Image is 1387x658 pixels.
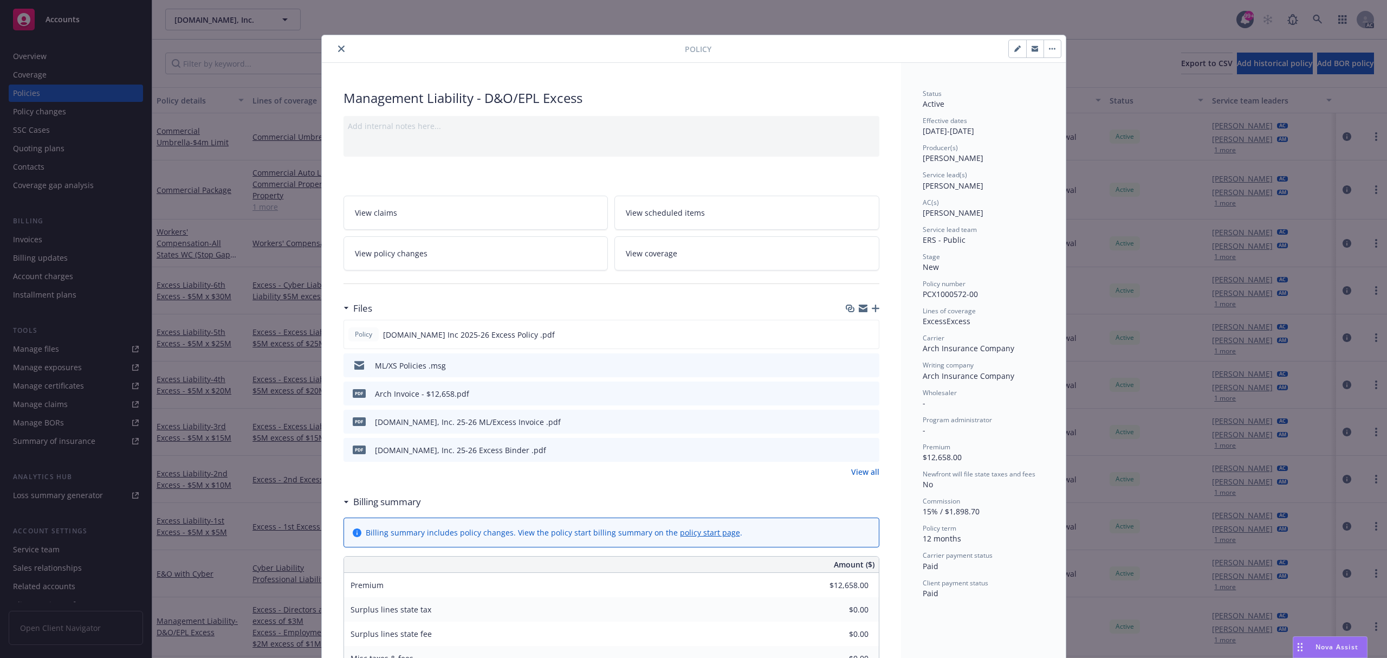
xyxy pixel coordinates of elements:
[923,262,939,272] span: New
[343,495,421,509] div: Billing summary
[923,116,1044,137] div: [DATE] - [DATE]
[923,316,947,326] span: Excess
[865,444,875,456] button: preview file
[923,333,944,343] span: Carrier
[923,442,950,451] span: Premium
[355,248,427,259] span: View policy changes
[834,559,874,570] span: Amount ($)
[923,533,961,544] span: 12 months
[1293,636,1367,658] button: Nova Assist
[923,180,983,191] span: [PERSON_NAME]
[923,170,967,179] span: Service lead(s)
[923,425,925,435] span: -
[383,329,555,340] span: [DOMAIN_NAME] Inc 2025-26 Excess Policy .pdf
[923,235,965,245] span: ERS - Public
[923,524,956,533] span: Policy term
[351,604,431,615] span: Surplus lines state tax
[851,466,879,478] a: View all
[923,225,977,234] span: Service lead team
[343,236,608,270] a: View policy changes
[923,561,938,571] span: Paid
[923,578,988,588] span: Client payment status
[923,289,978,299] span: PCX1000572-00
[848,388,857,399] button: download file
[343,301,372,315] div: Files
[375,360,446,371] div: ML/XS Policies .msg
[353,495,421,509] h3: Billing summary
[923,89,942,98] span: Status
[335,42,348,55] button: close
[923,371,1014,381] span: Arch Insurance Company
[375,416,561,428] div: [DOMAIN_NAME], Inc. 25-26 ML/Excess Invoice .pdf
[366,527,742,538] div: Billing summary includes policy changes. View the policy start billing summary on the .
[614,236,879,270] a: View coverage
[923,252,940,261] span: Stage
[343,89,879,107] div: Management Liability - D&O/EPL Excess
[351,629,432,639] span: Surplus lines state fee
[923,143,958,152] span: Producer(s)
[1315,642,1358,651] span: Nova Assist
[1293,637,1307,657] div: Drag to move
[353,330,374,339] span: Policy
[923,208,983,218] span: [PERSON_NAME]
[923,506,980,517] span: 15% / $1,898.70
[626,207,705,218] span: View scheduled items
[923,198,939,207] span: AC(s)
[626,248,677,259] span: View coverage
[614,196,879,230] a: View scheduled items
[923,588,938,598] span: Paid
[923,153,983,163] span: [PERSON_NAME]
[847,329,856,340] button: download file
[947,316,970,326] span: Excess
[923,279,965,288] span: Policy number
[923,116,967,125] span: Effective dates
[348,120,875,132] div: Add internal notes here...
[865,416,875,428] button: preview file
[353,417,366,425] span: pdf
[923,398,925,408] span: -
[848,444,857,456] button: download file
[353,301,372,315] h3: Files
[865,329,874,340] button: preview file
[680,527,740,538] a: policy start page
[685,43,711,55] span: Policy
[923,343,1014,353] span: Arch Insurance Company
[923,469,1035,479] span: Newfront will file state taxes and fees
[865,388,875,399] button: preview file
[865,360,875,371] button: preview file
[923,306,976,315] span: Lines of coverage
[805,577,875,594] input: 0.00
[923,360,974,370] span: Writing company
[375,388,469,399] div: Arch Invoice - $12,658.pdf
[923,415,992,424] span: Program administrator
[923,479,933,489] span: No
[375,444,546,456] div: [DOMAIN_NAME], Inc. 25-26 Excess Binder .pdf
[351,580,384,590] span: Premium
[923,496,960,506] span: Commission
[805,602,875,618] input: 0.00
[923,551,993,560] span: Carrier payment status
[923,452,962,462] span: $12,658.00
[923,388,957,397] span: Wholesaler
[805,626,875,642] input: 0.00
[355,207,397,218] span: View claims
[848,416,857,428] button: download file
[848,360,857,371] button: download file
[353,389,366,397] span: pdf
[923,99,944,109] span: Active
[343,196,608,230] a: View claims
[353,446,366,454] span: pdf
